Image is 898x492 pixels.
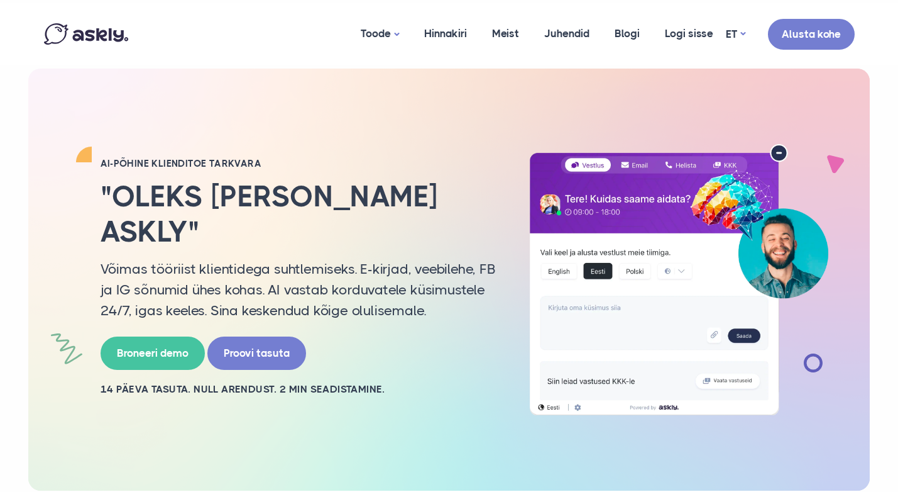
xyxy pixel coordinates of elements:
[479,3,532,64] a: Meist
[602,3,652,64] a: Blogi
[515,144,842,416] img: AI multilingual chat
[101,383,496,396] h2: 14 PÄEVA TASUTA. NULL ARENDUST. 2 MIN SEADISTAMINE.
[44,23,128,45] img: Askly
[101,259,496,321] p: Võimas tööriist klientidega suhtlemiseks. E-kirjad, veebilehe, FB ja IG sõnumid ühes kohas. AI va...
[532,3,602,64] a: Juhendid
[726,25,745,43] a: ET
[101,337,205,370] a: Broneeri demo
[652,3,726,64] a: Logi sisse
[768,19,855,50] a: Alusta kohe
[101,157,496,170] h2: AI-PÕHINE KLIENDITOE TARKVARA
[412,3,479,64] a: Hinnakiri
[857,388,889,451] iframe: Askly chat
[348,3,412,65] a: Toode
[207,337,306,370] a: Proovi tasuta
[101,179,496,249] h2: "Oleks [PERSON_NAME] Askly"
